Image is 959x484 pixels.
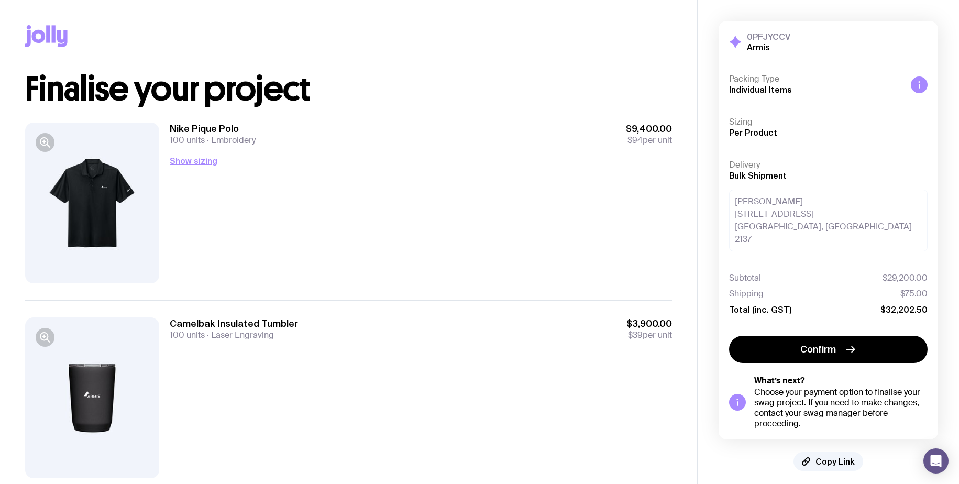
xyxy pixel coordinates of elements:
span: $75.00 [900,289,928,299]
h4: Delivery [729,160,928,170]
span: Bulk Shipment [729,171,787,180]
span: $9,400.00 [626,123,672,135]
button: Copy Link [793,452,863,471]
span: Copy Link [815,456,855,467]
div: Open Intercom Messenger [923,448,949,474]
button: Confirm [729,336,928,363]
h4: Sizing [729,117,928,127]
span: Confirm [800,343,836,356]
h2: Armis [747,42,790,52]
h3: Camelbak Insulated Tumbler [170,317,298,330]
div: Choose your payment option to finalise your swag project. If you need to make changes, contact yo... [754,387,928,429]
span: Per Product [729,128,777,137]
span: $32,202.50 [880,304,928,315]
span: $94 [627,135,643,146]
span: $3,900.00 [626,317,672,330]
span: Individual Items [729,85,792,94]
span: per unit [626,135,672,146]
span: Total (inc. GST) [729,304,791,315]
h3: 0PFJYCCV [747,31,790,42]
h4: Packing Type [729,74,902,84]
span: Subtotal [729,273,761,283]
span: Embroidery [205,135,256,146]
h3: Nike Pique Polo [170,123,256,135]
span: $39 [628,329,643,340]
h5: What’s next? [754,376,928,386]
span: 100 units [170,329,205,340]
span: Laser Engraving [205,329,274,340]
h1: Finalise your project [25,72,672,106]
span: per unit [626,330,672,340]
span: Shipping [729,289,764,299]
span: $29,200.00 [883,273,928,283]
span: 100 units [170,135,205,146]
div: [PERSON_NAME] [STREET_ADDRESS] [GEOGRAPHIC_DATA], [GEOGRAPHIC_DATA] 2137 [729,190,928,251]
button: Show sizing [170,155,217,167]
